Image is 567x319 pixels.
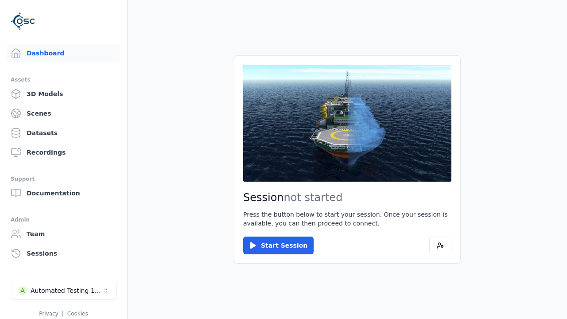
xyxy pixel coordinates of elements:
a: Datasets [7,124,120,142]
a: Cookies [67,311,88,317]
a: Recordings [7,144,120,161]
button: Start Session [243,237,314,254]
a: Dashboard [7,44,120,62]
div: Admin [11,214,117,225]
div: Automated Testing 1 - Playwright [31,286,102,295]
a: Team [7,225,120,243]
h2: Session [243,191,451,205]
a: Privacy [39,311,58,317]
a: Documentation [7,184,120,202]
div: Support [11,174,117,184]
div: Assets [11,74,117,85]
img: Logo [11,9,35,34]
button: Select a workspace [11,282,117,300]
span: | [62,311,64,317]
p: Press the button below to start your session. Once your session is available, you can then procee... [243,210,451,228]
div: A [18,286,27,295]
a: Sessions [7,245,120,262]
span: not started [284,191,343,204]
a: Scenes [7,105,120,122]
a: 3D Models [7,85,120,103]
